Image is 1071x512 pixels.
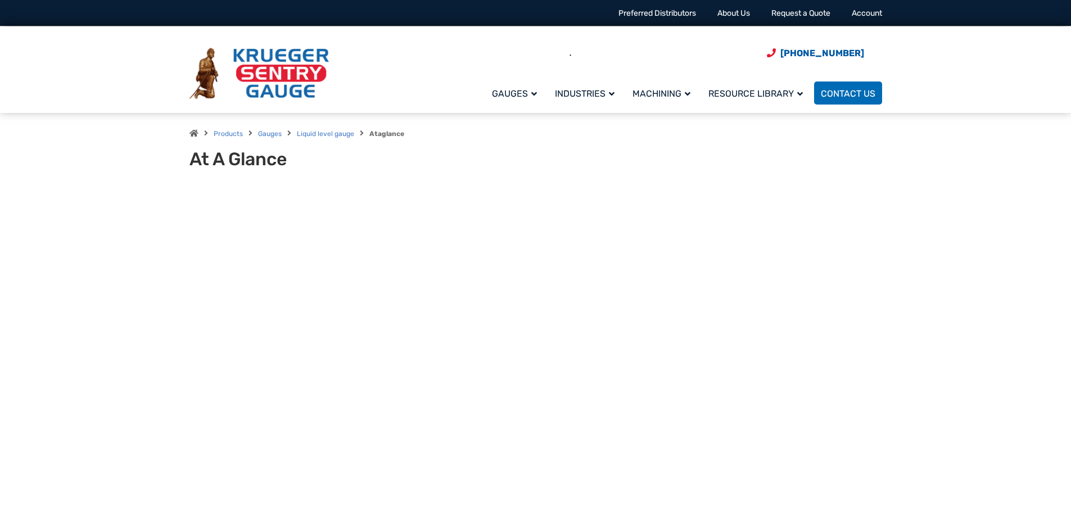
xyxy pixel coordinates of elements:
[548,80,626,106] a: Industries
[258,130,282,138] a: Gauges
[632,88,690,99] span: Machining
[485,80,548,106] a: Gauges
[780,48,864,58] span: [PHONE_NUMBER]
[189,48,329,99] img: Krueger Sentry Gauge
[767,46,864,60] a: Phone Number (920) 434-8860
[297,130,354,138] a: Liquid level gauge
[555,88,614,99] span: Industries
[702,80,814,106] a: Resource Library
[626,80,702,106] a: Machining
[814,81,882,105] a: Contact Us
[618,8,696,18] a: Preferred Distributors
[821,88,875,99] span: Contact Us
[708,88,803,99] span: Resource Library
[771,8,830,18] a: Request a Quote
[214,130,243,138] a: Products
[717,8,750,18] a: About Us
[852,8,882,18] a: Account
[189,148,467,170] h1: At A Glance
[492,88,537,99] span: Gauges
[369,130,404,138] strong: Ataglance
